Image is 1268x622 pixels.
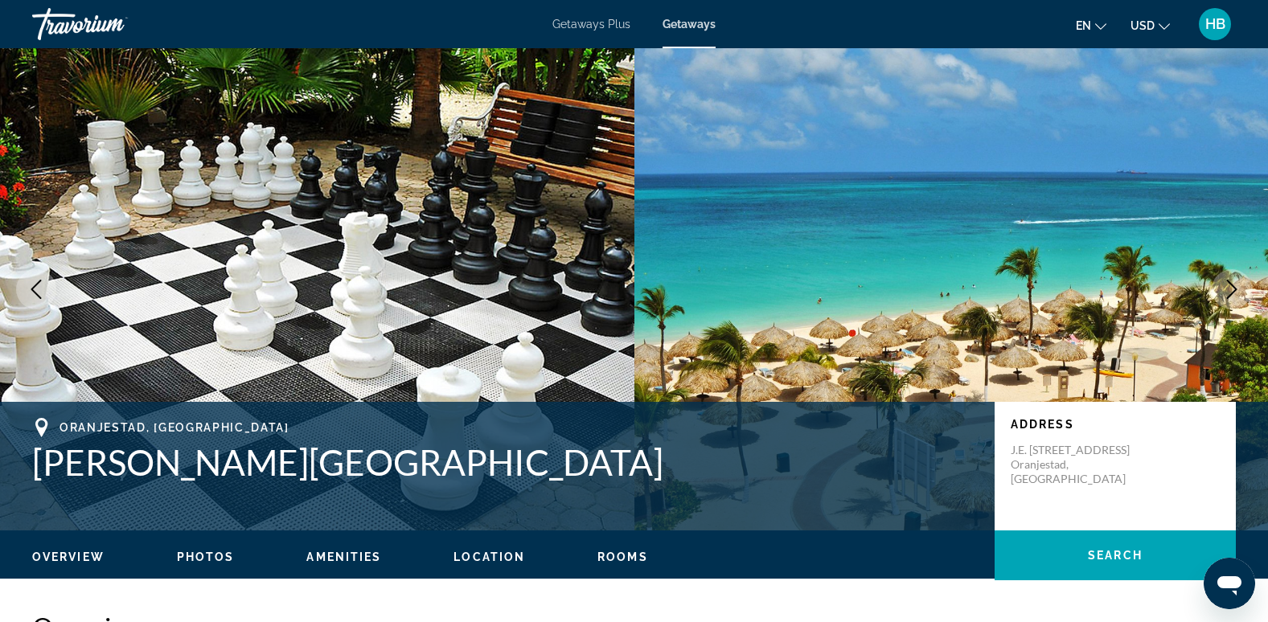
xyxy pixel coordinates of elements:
button: Photos [177,550,235,564]
p: Address [1011,418,1220,431]
span: Overview [32,550,105,563]
span: en [1076,19,1091,32]
a: Getaways [663,18,716,31]
button: Location [453,550,525,564]
a: Getaways Plus [552,18,630,31]
p: J.E. [STREET_ADDRESS] Oranjestad, [GEOGRAPHIC_DATA] [1011,443,1139,486]
span: Oranjestad, [GEOGRAPHIC_DATA] [60,421,289,434]
button: Overview [32,550,105,564]
button: Search [995,530,1236,580]
h1: [PERSON_NAME][GEOGRAPHIC_DATA] [32,441,979,483]
span: Rooms [597,550,648,563]
span: Photos [177,550,235,563]
iframe: Button to launch messaging window [1204,558,1255,609]
button: Change currency [1131,14,1170,37]
a: Travorium [32,3,193,45]
button: User Menu [1194,7,1236,41]
span: Location [453,550,525,563]
button: Amenities [306,550,381,564]
button: Next image [1212,269,1252,309]
button: Change language [1076,14,1106,37]
button: Rooms [597,550,648,564]
span: HB [1205,16,1225,32]
button: Previous image [16,269,56,309]
span: Search [1088,549,1143,562]
span: Amenities [306,550,381,563]
span: USD [1131,19,1155,32]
